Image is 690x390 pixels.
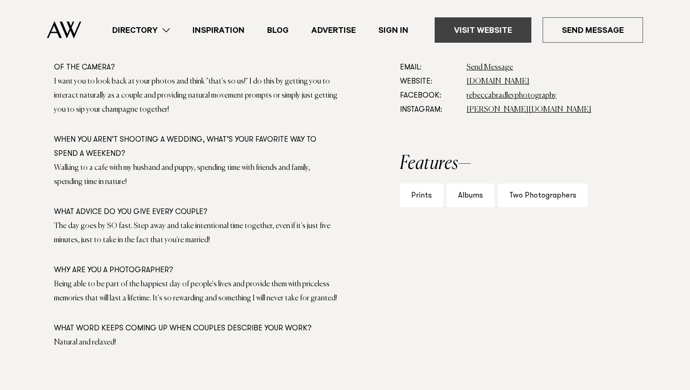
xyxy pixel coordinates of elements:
[54,75,339,117] div: I want you to look back at your photos and think "that's so us!" I do this by getting you to inte...
[54,336,339,350] div: Natural and relaxed!
[467,106,591,114] a: [PERSON_NAME][DOMAIN_NAME]
[467,64,513,71] a: Send Message
[467,92,557,99] a: rebeccabradleyphotography
[181,24,256,37] a: Inspiration
[54,219,339,247] div: The day goes by SO fast. Step away and take intentional time together, even if it's just five min...
[400,154,636,173] h2: Features
[400,89,459,103] dt: Facebook:
[54,321,339,336] div: What word keeps coming up when couples describe your work?
[101,24,181,37] a: Directory
[300,24,367,37] a: Advertise
[400,61,459,75] dt: Email:
[400,103,459,117] dt: Instagram:
[367,24,420,37] a: Sign In
[400,75,459,89] dt: Website:
[54,277,339,306] div: Being able to be part of the happiest day of people's lives and provide them with priceless memor...
[54,133,339,161] div: When you aren’t shooting a wedding, what’s your favorite way to spend a weekend?
[498,184,588,207] div: Two Photographers
[47,21,81,38] img: Auckland Weddings Logo
[256,24,300,37] a: Blog
[543,17,643,43] a: Send Message
[54,161,339,189] div: Walking to a cafe with my husband and puppy, spending time with friends and family, spending time...
[447,184,494,207] div: Albums
[54,46,339,75] div: How do you help your couples feel comfortable and relaxed in front of the camera?
[54,263,339,277] div: Why are you a photographer?
[435,17,531,43] a: Visit Website
[467,78,529,85] a: [DOMAIN_NAME]
[400,184,443,207] div: Prints
[54,205,339,219] div: What advice do you give every couple?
